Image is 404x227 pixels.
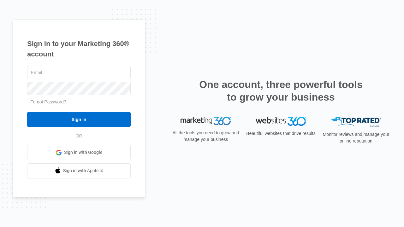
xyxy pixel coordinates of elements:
[197,78,365,103] h2: One account, three powerful tools to grow your business
[321,131,391,144] p: Monitor reviews and manage your online reputation
[64,149,103,156] span: Sign in with Google
[27,38,131,59] h1: Sign in to your Marketing 360® account
[181,117,231,125] img: Marketing 360
[63,167,104,174] span: Sign in with Apple Id
[30,99,66,104] a: Forgot Password?
[331,117,381,127] img: Top Rated Local
[256,117,306,126] img: Websites 360
[27,66,131,79] input: Email
[246,130,316,137] p: Beautiful websites that drive results
[27,145,131,160] a: Sign in with Google
[170,130,241,143] p: All the tools you need to grow and manage your business
[71,133,87,139] span: OR
[27,163,131,178] a: Sign in with Apple Id
[27,112,131,127] input: Sign In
